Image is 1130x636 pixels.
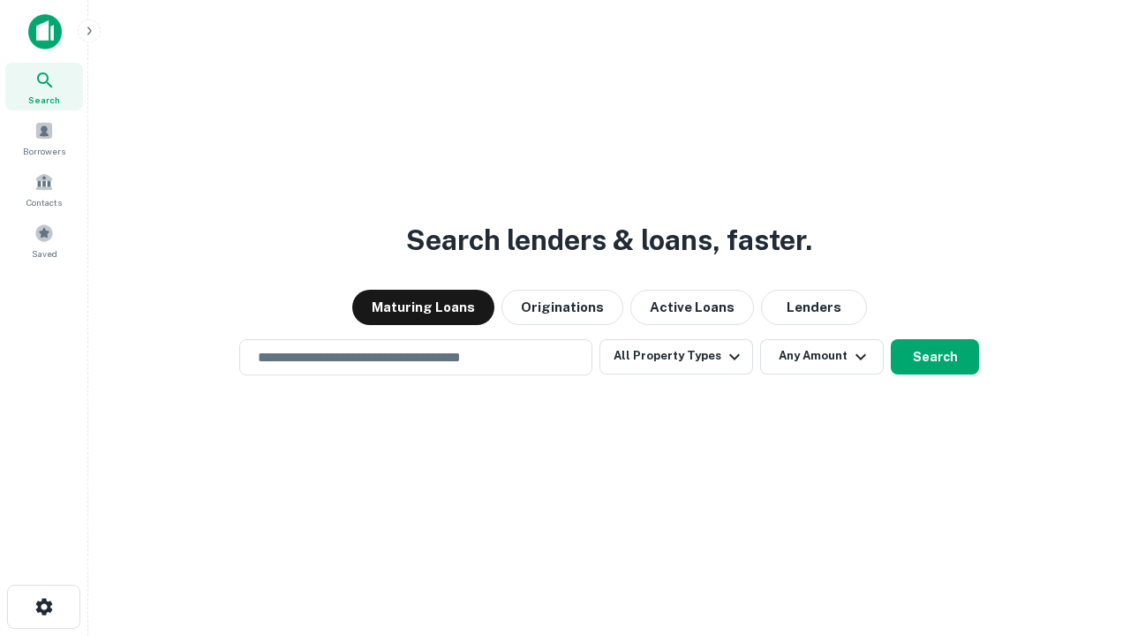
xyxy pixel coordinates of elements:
[406,219,812,261] h3: Search lenders & loans, faster.
[761,290,867,325] button: Lenders
[23,144,65,158] span: Borrowers
[5,114,83,162] a: Borrowers
[28,93,60,107] span: Search
[760,339,884,375] button: Any Amount
[5,216,83,264] a: Saved
[501,290,623,325] button: Originations
[32,246,57,261] span: Saved
[352,290,494,325] button: Maturing Loans
[1042,438,1130,523] iframe: Chat Widget
[5,165,83,213] a: Contacts
[5,63,83,110] a: Search
[26,195,62,209] span: Contacts
[599,339,753,375] button: All Property Types
[891,339,979,375] button: Search
[28,14,62,49] img: capitalize-icon.png
[630,290,754,325] button: Active Loans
